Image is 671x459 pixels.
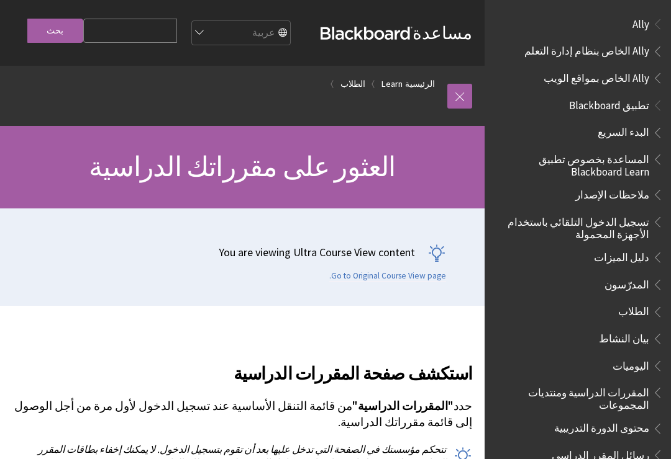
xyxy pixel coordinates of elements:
span: تطبيق Blackboard [569,95,649,112]
span: دليل الميزات [594,247,649,264]
span: العثور على مقرراتك الدراسية [89,149,395,184]
span: محتوى الدورة التدريبية [554,418,649,435]
select: Site Language Selector [191,21,290,46]
span: بيان النشاط [599,328,649,345]
nav: Book outline for Anthology Ally Help [492,14,664,89]
span: Ally الخاص بمواقع الويب [544,68,649,84]
a: Go to Original Course View page. [329,270,446,282]
input: بحث [27,19,83,43]
span: ملاحظات الإصدار [575,184,649,201]
span: Ally [632,14,649,30]
span: المدرّسون [605,274,649,291]
a: Learn [381,76,403,92]
span: المساعدة بخصوص تطبيق Blackboard Learn [500,149,649,178]
span: تسجيل الدخول التلقائي باستخدام الأجهزة المحمولة [500,212,649,241]
span: البدء السريع [598,122,649,139]
a: مساعدةBlackboard [321,22,472,44]
span: Ally الخاص بنظام إدارة التعلم [524,41,649,58]
span: الطلاب [618,301,649,318]
span: المقررات الدراسية ومنتديات المجموعات [500,382,649,411]
p: You are viewing Ultra Course View content [12,244,446,260]
a: الطلاب [340,76,365,92]
h2: استكشف صفحة المقررات الدراسية [12,345,472,386]
strong: Blackboard [321,27,413,40]
p: حدد من قائمة التنقل الأساسية عند تسجيل الدخول لأول مرة من أجل الوصول إلى قائمة مقرراتك الدراسية. [12,398,472,430]
span: "المقررات الدراسية" [352,399,454,413]
span: اليوميات [613,355,649,372]
a: الرئيسية [405,76,435,92]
